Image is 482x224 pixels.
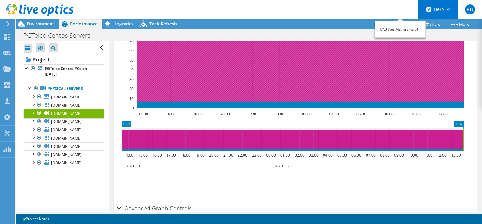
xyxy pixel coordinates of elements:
[238,153,247,158] text: 22:00
[438,111,448,117] text: 12:00
[166,153,176,158] text: 17:00
[248,111,257,117] text: 22:00
[117,202,191,215] h2: Advanced Graph Controls
[193,111,203,117] text: 18:00
[451,153,461,158] text: 13:00
[24,142,104,150] a: [DOMAIN_NAME]
[129,58,134,63] text: 50
[356,111,366,117] text: 06:00
[380,153,390,158] text: 08:00
[20,32,100,39] h1: PGTelco Centos Servers
[390,19,420,29] a: Reports
[51,160,82,165] span: [DOMAIN_NAME]
[209,153,219,158] text: 20:00
[113,21,134,27] span: Upgrades
[138,111,148,117] text: 14:00
[124,153,133,158] text: 14:00
[51,103,82,108] span: [DOMAIN_NAME]
[366,153,376,158] text: 07:00
[266,153,276,158] text: 00:00
[24,126,104,134] a: [DOMAIN_NAME]
[411,111,421,117] text: 10:00
[138,153,148,158] text: 15:00
[152,153,162,158] text: 16:00
[24,159,104,167] a: [DOMAIN_NAME]
[223,153,233,158] text: 21:00
[132,105,134,111] text: 0
[51,144,82,149] span: [DOMAIN_NAME]
[51,94,82,100] span: [DOMAIN_NAME]
[27,21,54,27] span: Environment
[302,111,312,117] text: 02:00
[166,111,175,117] text: 16:00
[24,64,104,78] a: PGTelco Centos PCs on [DATE]
[129,96,134,101] text: 10
[437,153,447,158] text: 12:00
[24,109,104,117] a: [DOMAIN_NAME]
[181,153,190,158] text: 18:00
[24,101,104,109] a: [DOMAIN_NAME]
[329,111,339,117] text: 04:00
[323,153,333,158] text: 04:00
[384,111,394,117] text: 08:00
[51,119,82,124] span: [DOMAIN_NAME]
[351,153,361,158] text: 06:00
[465,4,475,14] span: BU
[129,38,134,44] text: 70
[129,67,134,72] text: 40
[420,19,445,29] a: Share
[51,136,82,141] span: [DOMAIN_NAME]
[51,152,82,157] span: [DOMAIN_NAME]
[426,7,431,12] svg: \n
[24,93,104,101] a: [DOMAIN_NAME]
[337,153,347,158] text: 05:00
[220,111,230,117] text: 20:00
[51,111,82,116] span: [DOMAIN_NAME]
[45,66,87,77] b: PGTelco Centos PCs on [DATE]
[129,86,134,92] text: 20
[24,118,104,126] a: [DOMAIN_NAME]
[445,19,474,29] a: More
[24,54,104,64] a: Project
[149,21,177,27] span: Tech Refresh
[129,48,134,53] text: 60
[70,21,98,27] span: Performance
[195,153,205,158] text: 19:00
[24,150,104,159] a: [DOMAIN_NAME]
[309,153,319,158] text: 03:00
[24,85,104,93] a: Physical Servers
[409,153,418,158] text: 10:00
[295,153,304,158] text: 02:00
[252,153,262,158] text: 23:00
[51,127,82,132] span: [DOMAIN_NAME]
[280,153,290,158] text: 01:00
[17,215,54,223] a: Project Notes
[24,134,104,142] a: [DOMAIN_NAME]
[394,153,404,158] text: 09:00
[423,153,432,158] text: 11:00
[129,77,134,82] text: 30
[275,111,284,117] text: 00:00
